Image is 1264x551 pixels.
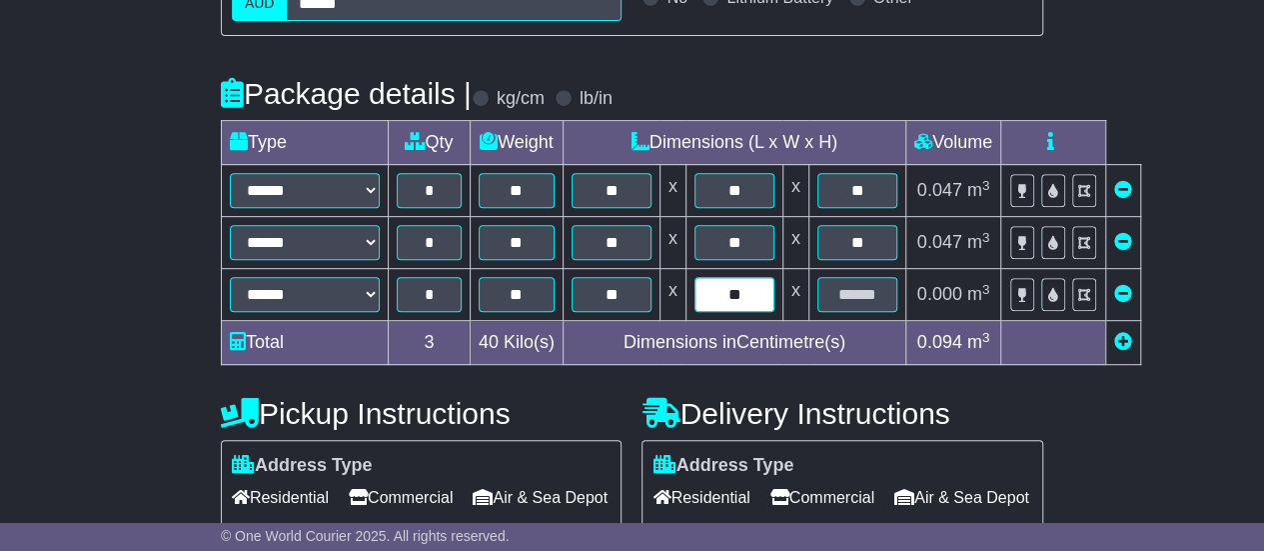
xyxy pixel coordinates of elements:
[917,180,962,200] span: 0.047
[641,397,1043,430] h4: Delivery Instructions
[349,482,453,513] span: Commercial
[782,165,808,217] td: x
[782,217,808,269] td: x
[388,321,470,365] td: 3
[894,482,1029,513] span: Air & Sea Depot
[982,178,990,193] sup: 3
[782,269,808,321] td: x
[221,321,388,365] td: Total
[470,121,563,165] td: Weight
[1114,180,1132,200] a: Remove this item
[497,88,545,110] label: kg/cm
[967,284,990,304] span: m
[967,232,990,252] span: m
[982,230,990,245] sup: 3
[982,330,990,345] sup: 3
[659,165,685,217] td: x
[221,121,388,165] td: Type
[1114,332,1132,352] a: Add new item
[652,455,793,477] label: Address Type
[1114,284,1132,304] a: Remove this item
[580,88,613,110] label: lb/in
[652,482,749,513] span: Residential
[917,284,962,304] span: 0.000
[917,332,962,352] span: 0.094
[659,217,685,269] td: x
[967,180,990,200] span: m
[905,121,1000,165] td: Volume
[473,482,608,513] span: Air & Sea Depot
[221,528,510,544] span: © One World Courier 2025. All rights reserved.
[232,455,373,477] label: Address Type
[221,397,623,430] h4: Pickup Instructions
[770,482,874,513] span: Commercial
[221,77,472,110] h4: Package details |
[967,332,990,352] span: m
[479,332,499,352] span: 40
[982,282,990,297] sup: 3
[917,232,962,252] span: 0.047
[470,321,563,365] td: Kilo(s)
[1114,232,1132,252] a: Remove this item
[563,121,905,165] td: Dimensions (L x W x H)
[232,482,329,513] span: Residential
[659,269,685,321] td: x
[388,121,470,165] td: Qty
[563,321,905,365] td: Dimensions in Centimetre(s)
